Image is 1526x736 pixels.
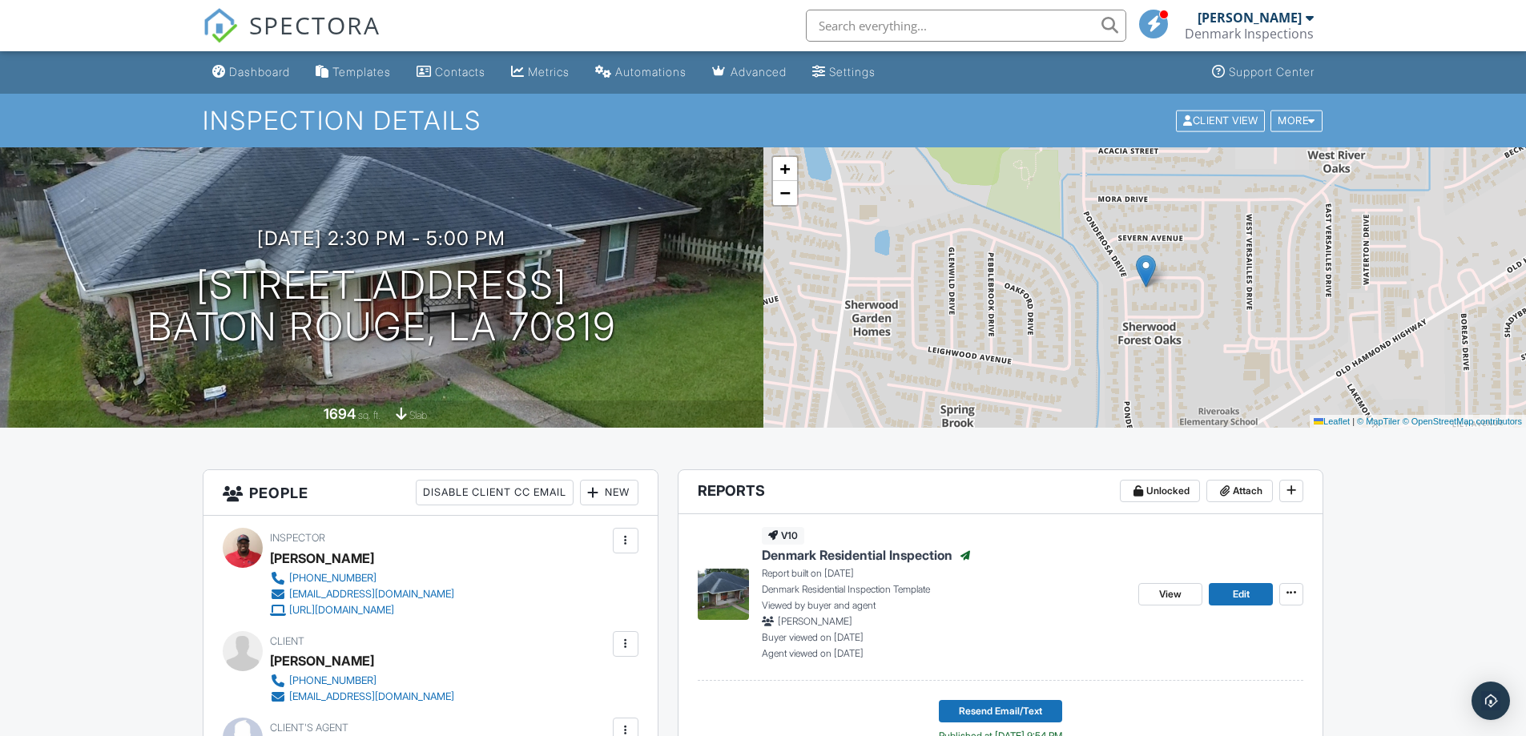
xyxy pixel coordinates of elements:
[1314,416,1350,426] a: Leaflet
[289,690,454,703] div: [EMAIL_ADDRESS][DOMAIN_NAME]
[203,470,658,516] h3: People
[1176,110,1265,131] div: Client View
[147,264,616,349] h1: [STREET_ADDRESS] Baton Rouge, LA 70819
[1270,110,1323,131] div: More
[1352,416,1355,426] span: |
[779,183,790,203] span: −
[410,58,492,87] a: Contacts
[435,65,485,78] div: Contacts
[1198,10,1302,26] div: [PERSON_NAME]
[416,480,574,505] div: Disable Client CC Email
[1403,416,1522,426] a: © OpenStreetMap contributors
[206,58,296,87] a: Dashboard
[779,159,790,179] span: +
[289,572,376,585] div: [PHONE_NUMBER]
[731,65,787,78] div: Advanced
[1472,682,1510,720] div: Open Intercom Messenger
[203,8,238,43] img: The Best Home Inspection Software - Spectora
[1136,255,1156,288] img: Marker
[615,65,686,78] div: Automations
[409,409,427,421] span: slab
[289,674,376,687] div: [PHONE_NUMBER]
[270,673,454,689] a: [PHONE_NUMBER]
[806,58,882,87] a: Settings
[249,8,380,42] span: SPECTORA
[706,58,793,87] a: Advanced
[257,227,505,249] h3: [DATE] 2:30 pm - 5:00 pm
[1229,65,1315,78] div: Support Center
[1185,26,1314,42] div: Denmark Inspections
[203,107,1324,135] h1: Inspection Details
[505,58,576,87] a: Metrics
[806,10,1126,42] input: Search everything...
[580,480,638,505] div: New
[203,22,380,55] a: SPECTORA
[270,635,304,647] span: Client
[270,602,454,618] a: [URL][DOMAIN_NAME]
[1174,114,1269,126] a: Client View
[270,649,374,673] div: [PERSON_NAME]
[270,570,454,586] a: [PHONE_NUMBER]
[270,689,454,705] a: [EMAIL_ADDRESS][DOMAIN_NAME]
[358,409,380,421] span: sq. ft.
[270,546,374,570] div: [PERSON_NAME]
[324,405,356,422] div: 1694
[270,532,325,544] span: Inspector
[289,604,394,617] div: [URL][DOMAIN_NAME]
[829,65,876,78] div: Settings
[1357,416,1400,426] a: © MapTiler
[1206,58,1321,87] a: Support Center
[270,586,454,602] a: [EMAIL_ADDRESS][DOMAIN_NAME]
[773,157,797,181] a: Zoom in
[773,181,797,205] a: Zoom out
[332,65,391,78] div: Templates
[309,58,397,87] a: Templates
[270,722,348,734] span: Client's Agent
[589,58,693,87] a: Automations (Basic)
[229,65,290,78] div: Dashboard
[289,588,454,601] div: [EMAIL_ADDRESS][DOMAIN_NAME]
[528,65,570,78] div: Metrics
